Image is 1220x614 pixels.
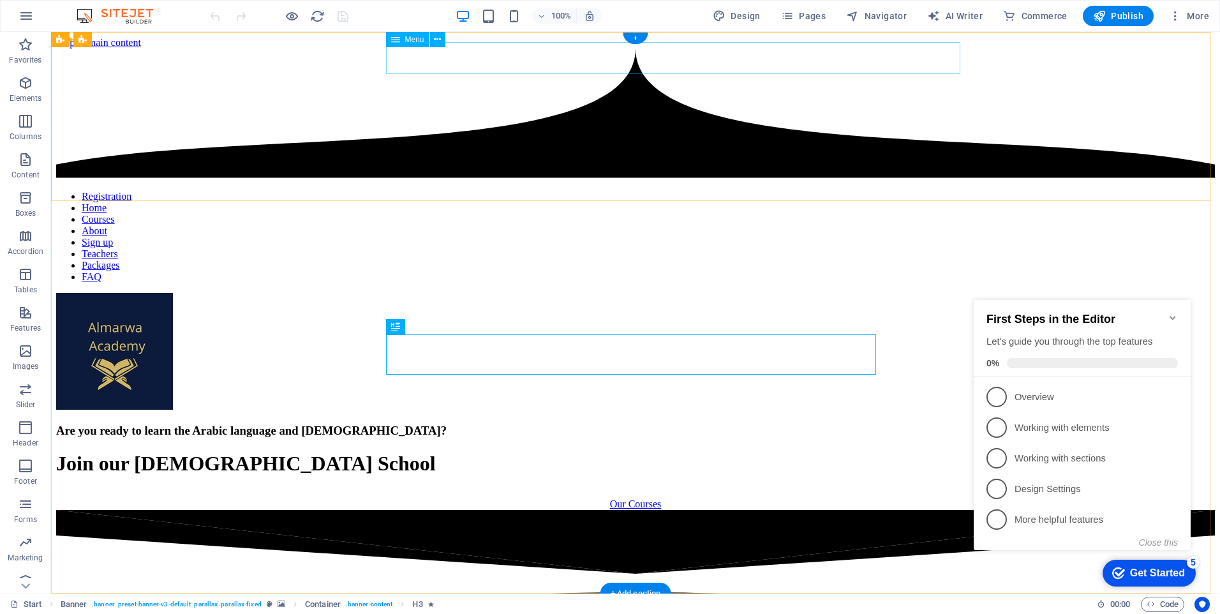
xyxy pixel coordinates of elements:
[9,55,41,65] p: Favorites
[92,597,261,612] span: . banner .preset-banner-v3-default .parallax .parallax-fixed
[10,323,41,333] p: Features
[309,8,325,24] button: reload
[14,514,37,525] p: Forms
[5,5,90,16] a: Skip to main content
[61,597,87,612] span: Click to select. Double-click to edit
[1083,6,1154,26] button: Publish
[584,10,595,22] i: On resize automatically adjust zoom level to fit chosen device.
[1141,597,1184,612] button: Code
[14,285,37,295] p: Tables
[998,6,1073,26] button: Commerce
[846,10,907,22] span: Navigator
[73,8,169,24] img: Editor Logo
[5,100,222,131] li: Overview
[15,208,36,218] p: Boxes
[8,553,43,563] p: Marketing
[1169,10,1209,22] span: More
[922,6,988,26] button: AI Writer
[776,6,831,26] button: Pages
[713,10,761,22] span: Design
[134,278,227,305] div: Get Started 5 items remaining, 0% complete
[14,476,37,486] p: Footer
[551,8,571,24] h6: 100%
[199,31,209,41] div: Minimize checklist
[405,36,424,43] span: Menu
[1093,10,1143,22] span: Publish
[218,274,231,287] div: 5
[46,170,199,184] p: Working with sections
[346,597,392,612] span: . banner-content
[8,246,43,257] p: Accordion
[1164,6,1214,26] button: More
[5,192,222,223] li: Design Settings
[600,583,671,604] div: + Add section
[1110,597,1130,612] span: 00 00
[18,31,209,45] h2: First Steps in the Editor
[10,597,42,612] a: Click to cancel selection. Double-click to open Pages
[46,109,199,123] p: Overview
[1119,599,1121,609] span: :
[10,93,42,103] p: Elements
[170,256,209,266] button: Close this
[1003,10,1067,22] span: Commerce
[18,54,209,67] div: Let's guide you through the top features
[61,597,434,612] nav: breadcrumb
[781,10,826,22] span: Pages
[18,77,38,87] span: 0%
[46,232,199,245] p: More helpful features
[278,601,285,608] i: This element contains a background
[1097,597,1131,612] h6: Session time
[161,286,216,297] div: Get Started
[310,9,325,24] i: Reload page
[708,6,766,26] button: Design
[1147,597,1179,612] span: Code
[13,361,39,371] p: Images
[708,6,766,26] div: Design (Ctrl+Alt+Y)
[16,400,36,410] p: Slider
[5,161,222,192] li: Working with sections
[927,10,983,22] span: AI Writer
[623,33,648,44] div: +
[46,201,199,214] p: Design Settings
[46,140,199,153] p: Working with elements
[267,601,272,608] i: This element is a customizable preset
[5,131,222,161] li: Working with elements
[284,8,299,24] button: Click here to leave preview mode and continue editing
[412,597,422,612] span: Click to select. Double-click to edit
[305,597,341,612] span: Click to select. Double-click to edit
[841,6,912,26] button: Navigator
[5,223,222,253] li: More helpful features
[532,8,577,24] button: 100%
[10,131,41,142] p: Columns
[428,601,434,608] i: Element contains an animation
[1194,597,1210,612] button: Usercentrics
[13,438,38,448] p: Header
[11,170,40,180] p: Content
